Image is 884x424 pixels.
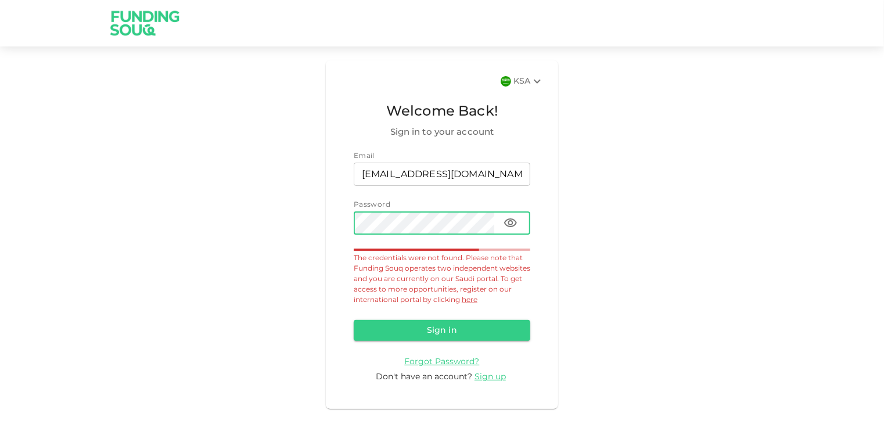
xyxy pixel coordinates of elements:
span: Forgot Password? [405,358,480,366]
a: here [462,297,477,304]
a: Forgot Password? [405,357,480,366]
span: Sign in to your account [354,125,530,139]
button: Sign in [354,320,530,341]
img: flag-sa.b9a346574cdc8950dd34b50780441f57.svg [501,76,511,87]
span: The credentials were not found. Please note that Funding Souq operates two independent websites a... [354,255,530,304]
div: KSA [513,74,544,88]
span: Password [354,202,390,209]
span: Email [354,153,375,160]
input: password [354,211,494,235]
span: Welcome Back! [354,101,530,123]
input: email [354,163,530,186]
span: Sign up [475,373,506,381]
span: Don't have an account? [376,373,472,381]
